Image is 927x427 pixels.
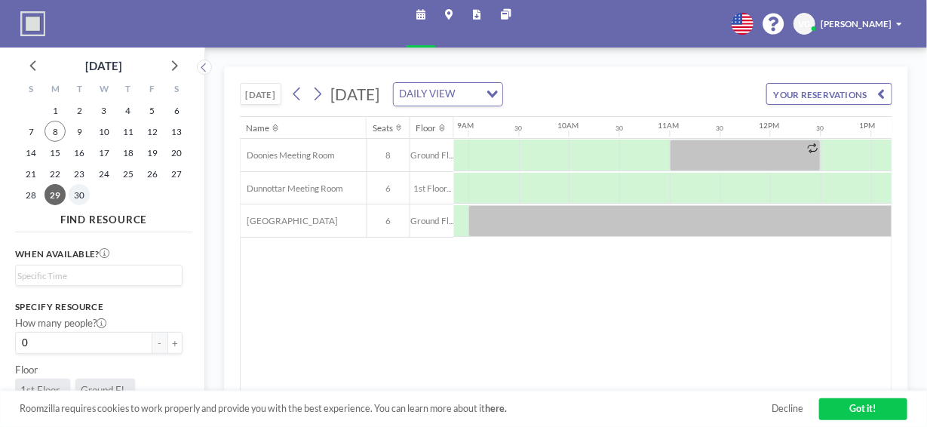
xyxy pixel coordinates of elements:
span: [GEOGRAPHIC_DATA] [241,215,338,226]
span: Sunday, September 21, 2025 [20,163,41,184]
button: [DATE] [240,83,281,105]
div: F [140,80,164,100]
span: Wednesday, September 10, 2025 [94,121,115,142]
span: Roomzilla requires cookies to work properly and provide you with the best experience. You can lea... [20,403,772,415]
img: organization-logo [20,11,45,36]
button: - [152,332,167,353]
div: 11AM [658,121,680,131]
div: Search for option [394,83,502,106]
a: Decline [772,403,803,415]
label: Floor [15,364,38,376]
span: Saturday, September 13, 2025 [166,121,187,142]
span: Monday, September 8, 2025 [45,121,66,142]
span: Tuesday, September 30, 2025 [69,184,90,205]
span: [PERSON_NAME] [821,18,892,29]
label: How many people? [15,317,106,330]
span: 6 [367,215,410,226]
span: Friday, September 5, 2025 [142,100,163,121]
span: Monday, September 15, 2025 [45,142,66,163]
span: Wednesday, September 3, 2025 [94,100,115,121]
span: Monday, September 29, 2025 [45,184,66,205]
span: Tuesday, September 2, 2025 [69,100,90,121]
div: T [67,80,91,100]
span: 8 [367,149,410,161]
div: 1PM [860,121,876,131]
span: Ground Fl... [81,384,130,397]
span: Sunday, September 28, 2025 [20,184,41,205]
span: Dunnottar Meeting Room [241,183,343,194]
span: Wednesday, September 17, 2025 [94,142,115,163]
div: 10AM [557,121,579,131]
div: S [19,80,43,100]
span: Saturday, September 20, 2025 [166,142,187,163]
div: 30 [817,124,824,132]
span: 1st Floor... [20,384,66,397]
button: + [167,332,183,353]
span: Friday, September 26, 2025 [142,163,163,184]
span: 1st Floor... [410,183,454,194]
span: Thursday, September 25, 2025 [118,163,139,184]
div: T [116,80,140,100]
div: 30 [717,124,724,132]
span: [DATE] [330,84,379,103]
span: Sunday, September 7, 2025 [20,121,41,142]
span: Saturday, September 6, 2025 [166,100,187,121]
span: DAILY VIEW [397,86,459,103]
button: YOUR RESERVATIONS [766,83,892,105]
span: Friday, September 12, 2025 [142,121,163,142]
div: M [43,80,67,100]
span: Sunday, September 14, 2025 [20,142,41,163]
a: Got it! [819,398,907,420]
a: here. [485,403,507,414]
span: Tuesday, September 16, 2025 [69,142,90,163]
span: Saturday, September 27, 2025 [166,163,187,184]
div: 30 [515,124,523,132]
span: Monday, September 1, 2025 [45,100,66,121]
span: VG [799,18,811,29]
div: Name [247,122,270,134]
h4: FIND RESOURCE [15,209,192,226]
span: Monday, September 22, 2025 [45,163,66,184]
span: Ground Fl... [410,215,454,226]
span: Friday, September 19, 2025 [142,142,163,163]
div: [DATE] [85,55,122,76]
span: Thursday, September 4, 2025 [118,100,139,121]
input: Search for option [17,269,173,282]
span: Tuesday, September 23, 2025 [69,163,90,184]
span: 6 [367,183,410,194]
span: Thursday, September 11, 2025 [118,121,139,142]
span: Doonies Meeting Room [241,149,335,161]
span: Tuesday, September 9, 2025 [69,121,90,142]
div: 30 [615,124,623,132]
div: Seats [373,122,393,134]
input: Search for option [460,86,477,103]
div: W [92,80,116,100]
div: Search for option [16,266,182,285]
div: 12PM [759,121,779,131]
h3: Specify resource [15,301,183,312]
div: S [164,80,189,100]
span: Wednesday, September 24, 2025 [94,163,115,184]
span: Ground Fl... [410,149,454,161]
div: 9AM [457,121,474,131]
span: Thursday, September 18, 2025 [118,142,139,163]
div: Floor [416,122,437,134]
